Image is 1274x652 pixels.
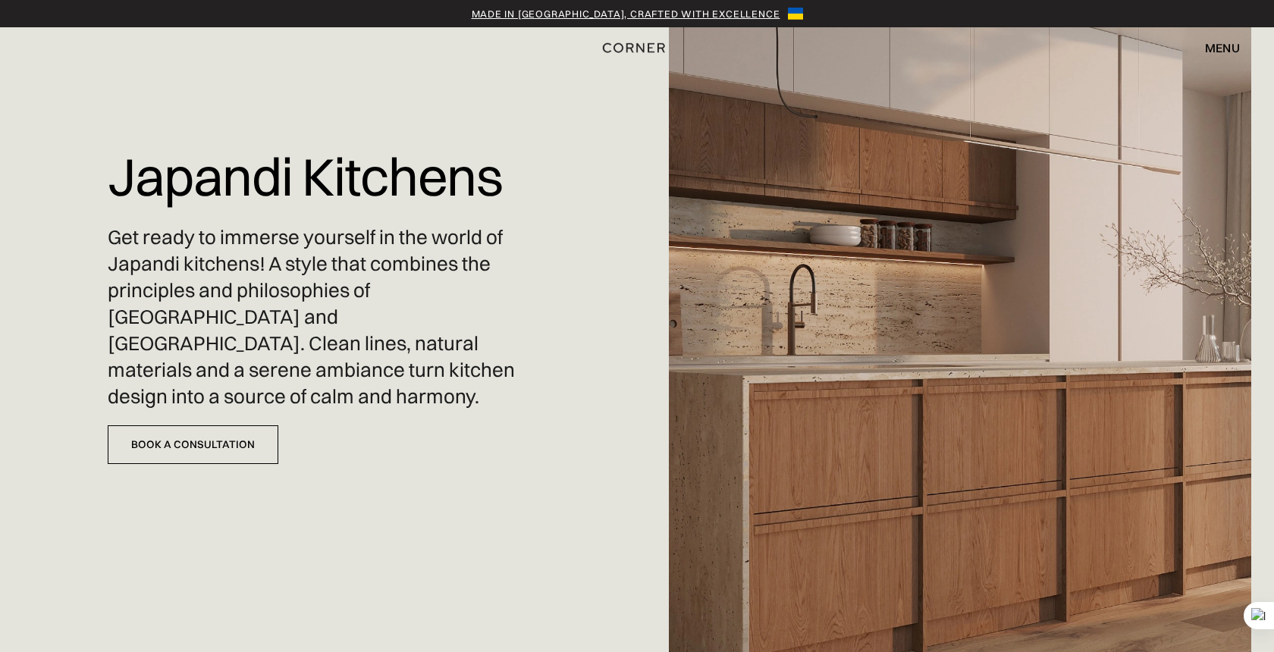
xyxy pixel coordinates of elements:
[1205,42,1240,54] div: menu
[588,38,686,58] a: home
[108,224,520,411] p: Get ready to immerse yourself in the world of Japandi kitchens! A style that combines the princip...
[108,425,278,464] a: Book a Consultation
[108,136,503,217] h1: Japandi Kitchens
[472,6,780,21] a: Made in [GEOGRAPHIC_DATA], crafted with excellence
[1190,35,1240,61] div: menu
